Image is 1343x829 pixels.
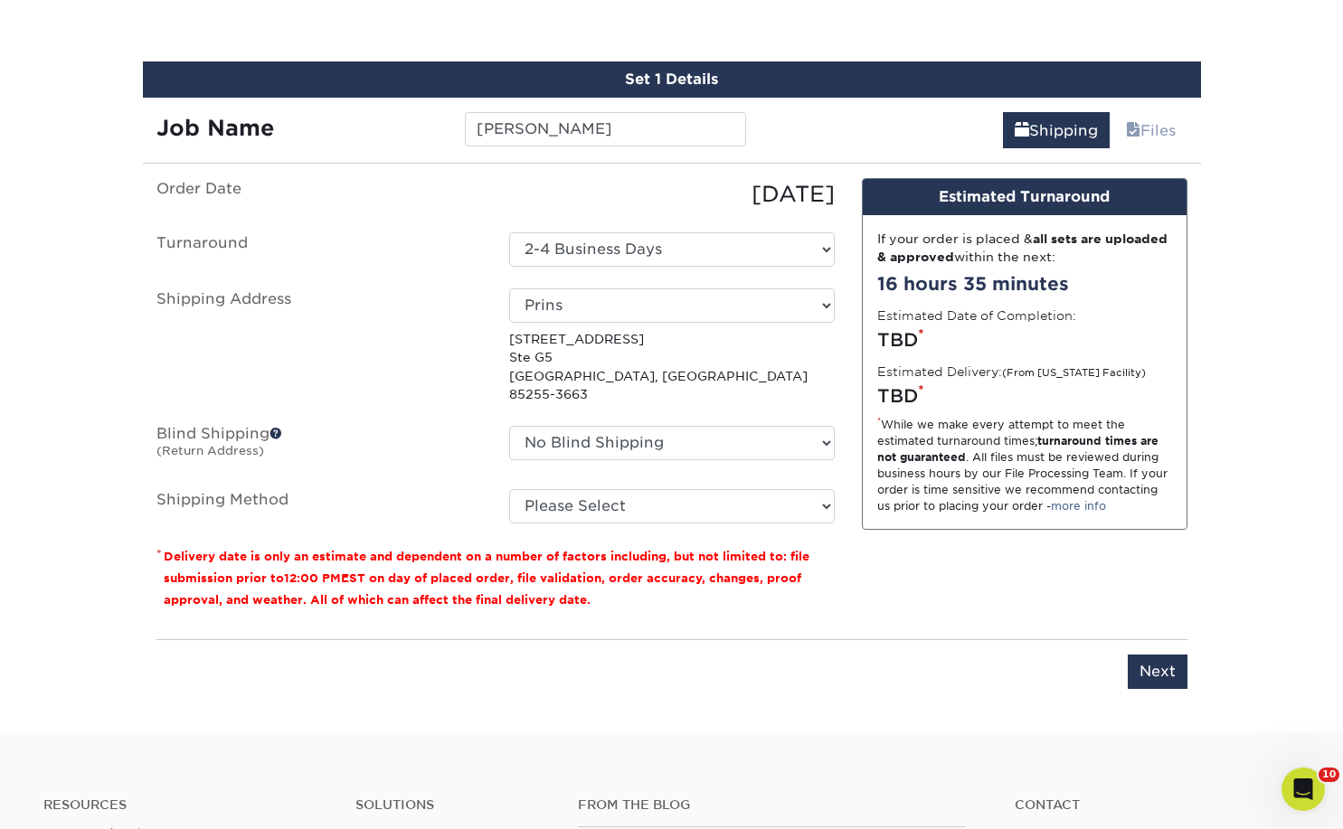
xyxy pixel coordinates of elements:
[143,61,1201,98] div: Set 1 Details
[578,797,966,813] h4: From the Blog
[877,270,1172,297] div: 16 hours 35 minutes
[1003,112,1110,148] a: Shipping
[877,434,1159,464] strong: turnaround times are not guaranteed
[143,288,496,404] label: Shipping Address
[1126,122,1140,139] span: files
[877,382,1172,410] div: TBD
[156,444,264,457] small: (Return Address)
[1114,112,1187,148] a: Files
[143,489,496,523] label: Shipping Method
[1002,367,1146,379] small: (From [US_STATE] Facility)
[143,178,496,211] label: Order Date
[164,550,809,607] small: Delivery date is only an estimate and dependent on a number of factors including, but not limited...
[1051,499,1106,513] a: more info
[877,363,1146,381] label: Estimated Delivery:
[355,797,551,813] h4: Solutions
[877,417,1172,514] div: While we make every attempt to meet the estimated turnaround times; . All files must be reviewed ...
[1319,768,1339,782] span: 10
[877,230,1172,267] div: If your order is placed & within the next:
[156,115,274,141] strong: Job Name
[1015,797,1300,813] a: Contact
[1282,768,1325,811] iframe: Intercom live chat
[1128,655,1187,689] input: Next
[43,797,328,813] h4: Resources
[877,306,1076,325] label: Estimated Date of Completion:
[143,426,496,467] label: Blind Shipping
[1015,122,1029,139] span: shipping
[465,112,746,146] input: Enter a job name
[143,232,496,267] label: Turnaround
[509,330,835,404] p: [STREET_ADDRESS] Ste G5 [GEOGRAPHIC_DATA], [GEOGRAPHIC_DATA] 85255-3663
[496,178,848,211] div: [DATE]
[863,179,1187,215] div: Estimated Turnaround
[877,326,1172,353] div: TBD
[284,571,341,585] span: 12:00 PM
